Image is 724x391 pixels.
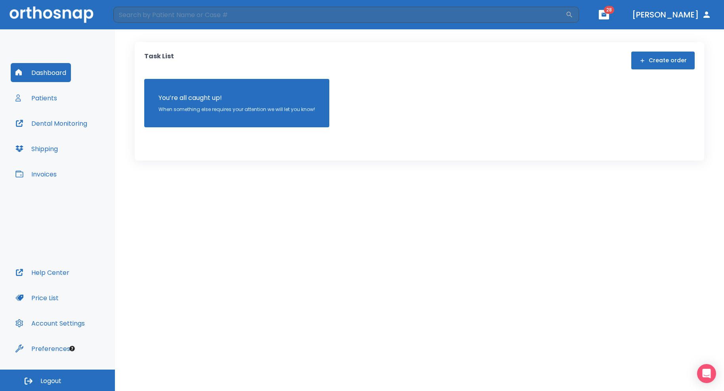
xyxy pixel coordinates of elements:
[144,52,174,69] p: Task List
[159,106,315,113] p: When something else requires your attention we will let you know!
[11,165,61,184] button: Invoices
[11,314,90,333] button: Account Settings
[11,63,71,82] button: Dashboard
[11,139,63,158] button: Shipping
[697,364,716,383] div: Open Intercom Messenger
[11,339,75,358] button: Preferences
[69,345,76,352] div: Tooltip anchor
[11,88,62,107] button: Patients
[11,114,92,133] button: Dental Monitoring
[159,93,315,103] p: You’re all caught up!
[11,288,63,307] button: Price List
[11,263,74,282] button: Help Center
[604,6,614,14] span: 28
[40,377,61,385] span: Logout
[629,8,714,22] button: [PERSON_NAME]
[631,52,695,69] button: Create order
[10,6,94,23] img: Orthosnap
[113,7,565,23] input: Search by Patient Name or Case #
